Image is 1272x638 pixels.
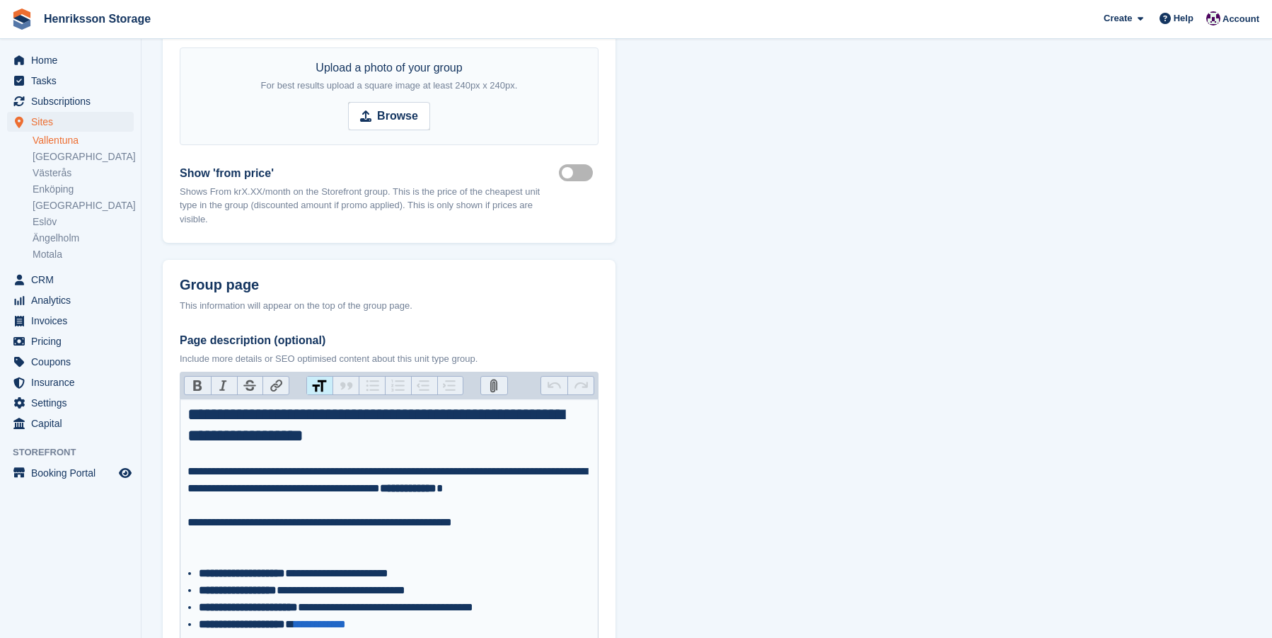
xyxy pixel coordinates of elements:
[481,377,507,395] button: Attach Files
[541,377,567,395] button: Undo
[31,290,116,310] span: Analytics
[559,171,599,173] label: Show lowest price
[7,91,134,111] a: menu
[261,80,518,91] span: For best results upload a square image at least 240px x 240px.
[31,270,116,290] span: CRM
[31,71,116,91] span: Tasks
[1206,11,1220,25] img: Joel Isaksson
[185,377,211,395] button: Bold
[1104,11,1132,25] span: Create
[31,372,116,392] span: Insurance
[13,445,141,460] span: Storefront
[237,377,263,395] button: Strikethrough
[307,377,333,395] button: Heading
[7,463,134,483] a: menu
[33,183,134,196] a: Enköping
[261,59,518,93] div: Upload a photo of your group
[33,150,134,164] a: [GEOGRAPHIC_DATA]
[7,372,134,392] a: menu
[180,165,559,182] label: Show 'from price'
[38,7,156,30] a: Henriksson Storage
[31,463,116,483] span: Booking Portal
[31,352,116,372] span: Coupons
[11,8,33,30] img: stora-icon-8386f47178a22dfd0bd8f6a31ec36ba5ce8667c1dd55bd0f319d3a0aa187defe.svg
[33,134,134,147] a: Vallentuna
[7,393,134,413] a: menu
[33,215,134,229] a: Eslöv
[31,91,116,111] span: Subscriptions
[348,102,430,130] input: Browse
[1174,11,1193,25] span: Help
[411,377,437,395] button: Decrease Level
[7,290,134,310] a: menu
[7,50,134,70] a: menu
[211,377,237,395] button: Italic
[7,71,134,91] a: menu
[180,277,599,293] h2: Group page
[31,311,116,331] span: Invoices
[33,248,134,261] a: Motala
[31,112,116,132] span: Sites
[7,270,134,290] a: menu
[180,332,599,349] label: Page description (optional)
[31,414,116,433] span: Capital
[7,352,134,372] a: menu
[7,331,134,351] a: menu
[567,377,594,395] button: Redo
[33,232,134,245] a: Ängelholm
[31,50,116,70] span: Home
[31,331,116,351] span: Pricing
[385,377,411,395] button: Numbers
[33,166,134,180] a: Västerås
[377,108,418,125] strong: Browse
[180,352,599,366] p: Include more details or SEO optimised content about this unit type group.
[117,465,134,482] a: Preview store
[262,377,289,395] button: Link
[7,311,134,331] a: menu
[437,377,463,395] button: Increase Level
[180,299,599,313] div: This information will appear on the top of the group page.
[333,377,359,395] button: Quote
[359,377,385,395] button: Bullets
[33,199,134,212] a: [GEOGRAPHIC_DATA]
[7,112,134,132] a: menu
[31,393,116,413] span: Settings
[180,185,559,227] p: Shows From krX.XX/month on the Storefront group. This is the price of the cheapest unit type in t...
[1222,12,1259,26] span: Account
[7,414,134,433] a: menu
